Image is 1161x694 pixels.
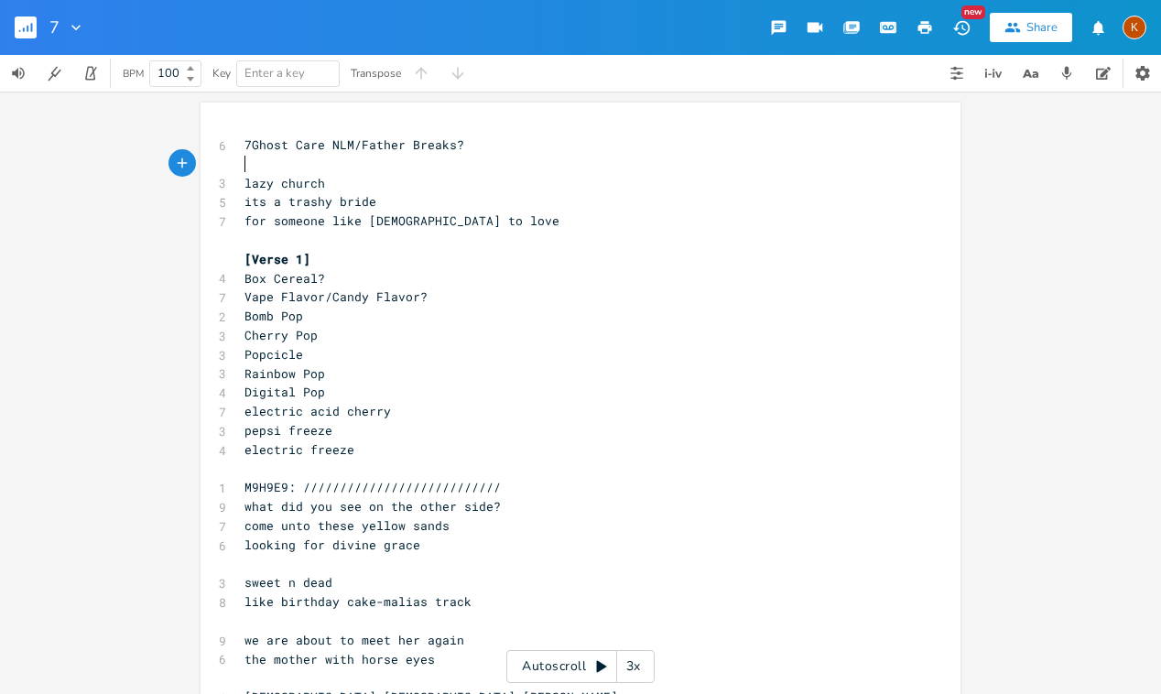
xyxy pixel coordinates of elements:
span: pepsi freeze [244,422,332,439]
span: lazy church [244,175,325,191]
span: Cherry Pop [244,327,318,343]
span: like birthday cake-malias track [244,593,472,610]
button: K [1123,6,1146,49]
span: we are about to meet her again [244,632,464,648]
span: Enter a key [244,65,305,81]
span: M9H9E9: /////////////////////////// [244,479,501,495]
span: the mother with horse eyes [244,651,435,667]
span: what did you see on the other side? [244,498,501,515]
div: New [961,5,985,19]
div: Share [1026,19,1058,36]
span: Bomb Pop [244,308,303,324]
div: Autoscroll [506,650,655,683]
span: Digital Pop [244,384,325,400]
span: Vape Flavor/Candy Flavor? [244,288,428,305]
span: Box Cereal? [244,270,325,287]
span: electric freeze [244,441,354,458]
span: for someone like [DEMOGRAPHIC_DATA] to love [244,212,559,229]
span: its a trashy bride [244,193,376,210]
div: Transpose [351,68,401,79]
span: Rainbow Pop [244,365,325,382]
span: Popcicle [244,346,303,363]
span: looking for divine grace [244,537,420,553]
span: sweet n dead [244,574,332,591]
div: Kat [1123,16,1146,39]
div: BPM [123,69,144,79]
button: New [943,11,980,44]
span: [Verse 1] [244,251,310,267]
span: 7 [49,19,60,36]
span: 7Ghost Care NLM/Father Breaks? [244,136,464,153]
button: Share [990,13,1072,42]
div: 3x [617,650,650,683]
span: electric acid cherry [244,403,391,419]
div: Key [212,68,231,79]
span: come unto these yellow sands [244,517,450,534]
